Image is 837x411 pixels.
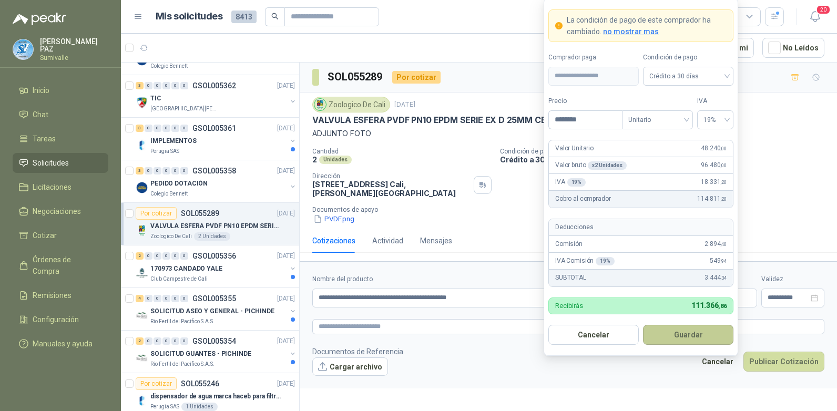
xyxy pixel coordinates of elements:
button: No Leídos [762,38,824,58]
span: ,00 [720,146,727,151]
span: Inicio [33,85,49,96]
p: Cantidad [312,148,492,155]
div: 0 [180,252,188,260]
p: SOL055289 [181,210,219,217]
span: 19% [703,112,727,128]
p: ADJUNTO FOTO [312,128,824,139]
div: Por cotizar [136,207,177,220]
p: Colegio Bennett [150,190,188,198]
p: GSOL005356 [192,252,236,260]
img: Company Logo [136,352,148,364]
span: Negociaciones [33,205,81,217]
a: Chat [13,105,108,125]
p: TIC [150,94,161,104]
a: Remisiones [13,285,108,305]
span: 96.480 [701,160,727,170]
span: Solicitudes [33,157,69,169]
span: Tareas [33,133,56,145]
p: GSOL005361 [192,125,236,132]
a: 3 0 0 0 0 0 GSOL005361[DATE] Company LogoIMPLEMENTOSPerugia SAS [136,122,297,156]
span: ,40 [720,241,727,247]
p: IMPLEMENTOS [150,136,197,146]
p: Cobro al comprador [555,194,610,204]
span: ,20 [720,179,727,185]
span: Órdenes de Compra [33,254,98,277]
img: Company Logo [314,99,326,110]
button: Cargar archivo [312,357,388,376]
p: Colegio Bennett [150,62,188,70]
p: SUBTOTAL [555,273,586,283]
p: Crédito a 30 días [500,155,833,164]
div: 0 [162,167,170,174]
p: Documentos de apoyo [312,206,833,213]
span: Crédito a 30 días [649,68,727,84]
span: Chat [33,109,48,120]
div: 0 [162,295,170,302]
div: 0 [171,125,179,132]
p: Sumivalle [40,55,108,61]
span: ,00 [720,162,727,168]
div: 0 [162,125,170,132]
div: 0 [180,125,188,132]
button: 20 [805,7,824,26]
a: 2 0 0 0 0 0 GSOL005356[DATE] Company Logo170973 CANDADO YALEClub Campestre de Cali [136,250,297,283]
p: IVA [555,177,586,187]
label: Comprador paga [548,53,639,63]
div: 0 [180,82,188,89]
label: IVA [697,96,733,106]
p: Dirección [312,172,469,180]
p: Deducciones [555,222,593,232]
p: [DATE] [277,124,295,133]
p: SOLICITUD ASEO Y GENERAL - PICHINDE [150,306,274,316]
a: Licitaciones [13,177,108,197]
span: search [271,13,279,20]
p: dispensador de agua marca haceb para filtros Nikkei [150,392,281,402]
a: Manuales y ayuda [13,334,108,354]
p: Valor bruto [555,160,627,170]
div: 0 [145,167,152,174]
a: Inicio [13,80,108,100]
a: Tareas [13,129,108,149]
h1: Mis solicitudes [156,9,223,24]
span: 3.444 [705,273,727,283]
p: IVA Comisión [555,256,615,266]
div: 1 Unidades [181,403,218,411]
button: Guardar [643,325,733,345]
div: 0 [171,167,179,174]
button: Cancelar [548,325,639,345]
p: Zoologico De Cali [150,232,192,241]
div: Actividad [372,235,403,246]
p: Valor Unitario [555,143,594,153]
div: 4 [136,295,144,302]
p: Comisión [555,239,583,249]
p: Rio Fertil del Pacífico S.A.S. [150,317,215,326]
p: VALVULA ESFERA PVDF PN10 EPDM SERIE EX D 25MM CEPEX64926TREME [150,221,281,231]
div: 0 [180,337,188,345]
div: 3 [136,125,144,132]
label: Condición de pago [643,53,733,63]
div: 19 % [596,257,615,265]
a: 2 0 0 0 0 0 GSOL005354[DATE] Company LogoSOLICITUD GUANTES - PICHINDERio Fertil del Pacífico S.A.S. [136,335,297,368]
span: ,20 [720,196,727,202]
span: 20 [816,5,831,15]
button: Publicar Cotización [743,352,824,372]
div: Unidades [319,156,352,164]
span: Unitario [628,112,687,128]
div: 0 [162,82,170,89]
p: La condición de pago de este comprador ha cambiado. [567,14,727,37]
p: GSOL005362 [192,82,236,89]
p: [DATE] [277,379,295,389]
div: 0 [145,252,152,260]
div: 2 [136,337,144,345]
a: 3 0 0 0 0 0 GSOL005358[DATE] Company LogoPEDIDO DOTACIÓNColegio Bennett [136,165,297,198]
span: ,34 [720,275,727,281]
div: Por cotizar [392,71,441,84]
p: [STREET_ADDRESS] Cali , [PERSON_NAME][GEOGRAPHIC_DATA] [312,180,469,198]
div: Cotizaciones [312,235,355,246]
div: 0 [180,295,188,302]
div: Mensajes [420,235,452,246]
p: [DATE] [277,81,295,91]
p: 2 [312,155,317,164]
p: Club Campestre de Cali [150,275,208,283]
span: Manuales y ayuda [33,338,93,350]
